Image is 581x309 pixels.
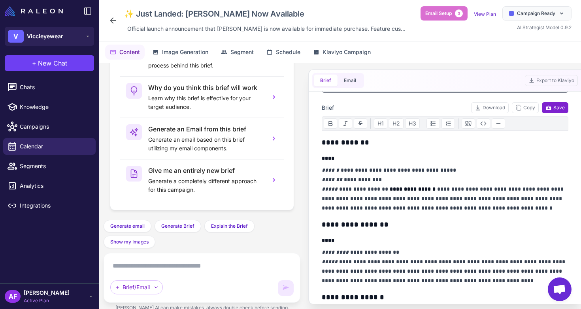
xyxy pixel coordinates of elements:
button: Email [338,75,362,86]
a: Integrations [3,197,96,214]
span: Klaviyo Campaign [323,48,371,56]
div: Brief/Email [110,280,163,294]
div: AF [5,290,21,303]
div: Click to edit campaign name [121,6,409,21]
button: Schedule [262,45,305,60]
button: Show my Images [104,236,155,248]
a: Analytics [3,178,96,194]
div: V [8,30,24,43]
span: AI Strategist Model 0.9.2 [517,24,572,30]
span: Brief [322,103,334,112]
button: Export to Klaviyo [525,75,578,86]
button: Save [542,102,568,113]
button: Klaviyo Campaign [308,45,375,60]
a: View Plan [474,11,496,17]
span: Show my Images [110,238,149,245]
img: Raleon Logo [5,6,63,16]
span: Generate email [110,223,145,230]
span: Knowledge [20,103,89,111]
span: Active Plan [24,297,70,304]
span: [PERSON_NAME] [24,288,70,297]
span: Explain the Brief [211,223,248,230]
button: +New Chat [5,55,94,71]
h3: Give me an entirely new brief [148,166,264,175]
span: Official launch announcement that [PERSON_NAME] is now available for immediate purchase. Feature ... [127,24,406,33]
h3: Generate an Email from this brief [148,124,264,134]
button: H1 [374,118,387,129]
span: Email Setup [425,10,452,17]
span: Content [119,48,140,56]
button: Segment [216,45,258,60]
button: Email Setup3 [421,6,468,21]
span: Campaign Ready [517,10,555,17]
a: Segments [3,158,96,174]
button: Copy [512,102,539,113]
p: Generate a completely different approach for this campaign. [148,177,264,194]
span: New Chat [38,58,67,68]
p: Generate an email based on this brief utilizing my email components. [148,135,264,153]
button: VViccieyewear [5,27,94,46]
button: Generate Brief [155,220,201,232]
span: Integrations [20,201,89,210]
button: H3 [405,118,420,129]
button: Explain the Brief [204,220,255,232]
span: Chats [20,83,89,92]
span: Calendar [20,142,89,151]
a: Calendar [3,138,96,155]
h3: Why do you think this brief will work [148,83,264,92]
span: + [32,58,36,68]
span: Schedule [276,48,300,56]
span: Analytics [20,182,89,190]
p: Learn why this brief is effective for your target audience. [148,94,264,111]
button: Image Generation [148,45,213,60]
a: Open chat [548,277,572,301]
button: Content [105,45,145,60]
a: Knowledge [3,99,96,115]
span: Segments [20,162,89,170]
button: H2 [389,118,404,129]
span: Campaigns [20,122,89,131]
span: 3 [455,9,463,17]
span: Save [545,104,565,111]
button: Download [471,102,509,113]
span: Copy [515,104,535,111]
a: Chats [3,79,96,96]
span: Generate Brief [161,223,194,230]
button: Generate email [104,220,151,232]
span: Image Generation [162,48,208,56]
span: Viccieyewear [27,32,63,41]
a: Campaigns [3,118,96,135]
div: Click to edit description [124,23,409,35]
button: Brief [314,75,338,86]
span: Segment [230,48,254,56]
